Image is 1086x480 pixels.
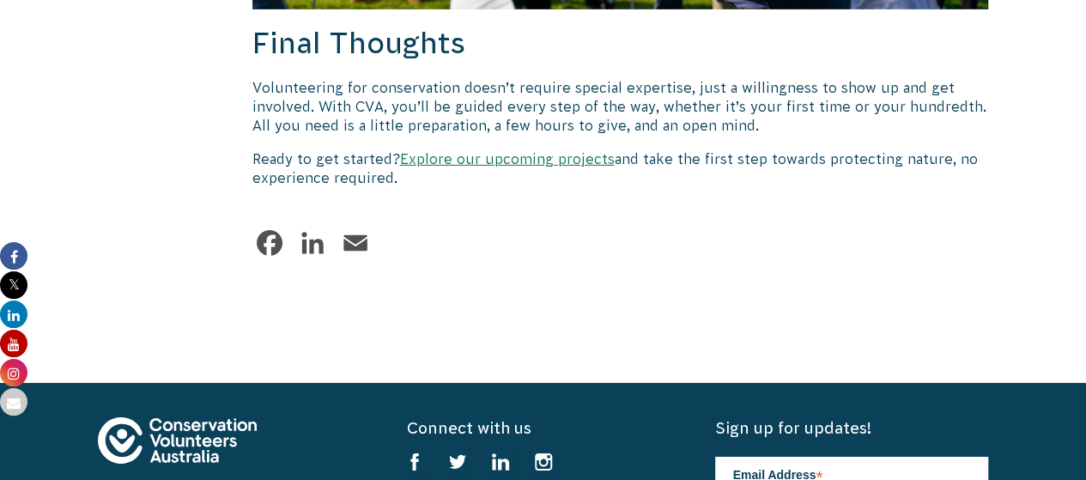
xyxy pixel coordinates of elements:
a: Email [338,226,373,260]
p: Volunteering for conservation doesn’t require special expertise, just a willingness to show up an... [252,78,989,136]
h5: Connect with us [406,417,679,439]
h5: Sign up for updates! [715,417,988,439]
img: logo-footer.svg [98,417,257,464]
a: LinkedIn [295,226,330,260]
a: Explore our upcoming projects [400,151,615,167]
h2: Final Thoughts [252,23,989,64]
p: Ready to get started? and take the first step towards protecting nature, no experience required. [252,149,989,188]
a: Facebook [252,226,287,260]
